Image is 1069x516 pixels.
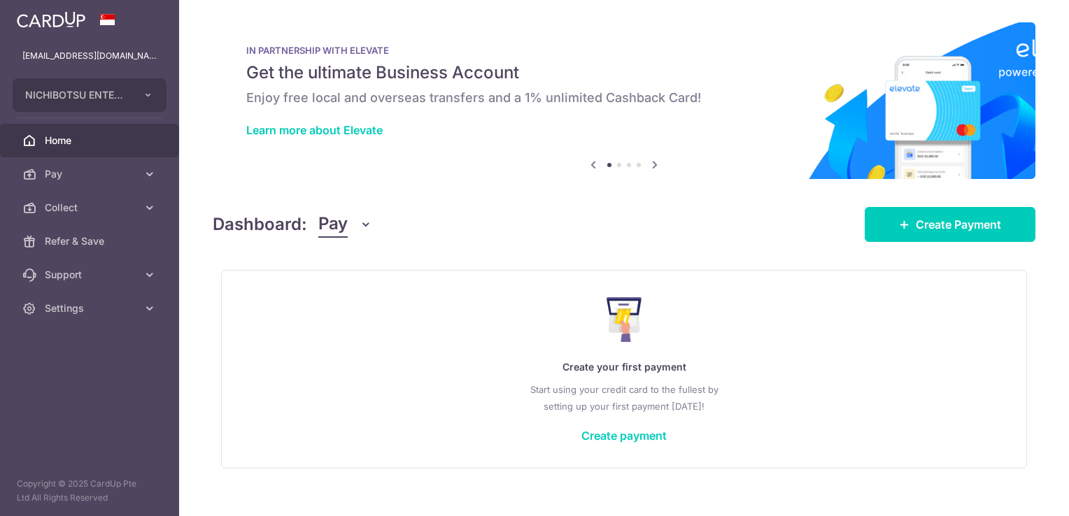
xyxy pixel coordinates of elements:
[45,234,137,248] span: Refer & Save
[13,78,167,112] button: NICHIBOTSU ENTERPRISE SERVICES
[318,211,348,238] span: Pay
[865,207,1035,242] a: Create Payment
[916,216,1001,233] span: Create Payment
[45,301,137,315] span: Settings
[246,89,1002,106] h6: Enjoy free local and overseas transfers and a 1% unlimited Cashback Card!
[22,49,157,63] p: [EMAIL_ADDRESS][DOMAIN_NAME]
[250,381,998,415] p: Start using your credit card to the fullest by setting up your first payment [DATE]!
[246,62,1002,84] h5: Get the ultimate Business Account
[250,359,998,375] p: Create your first payment
[318,211,372,238] button: Pay
[45,201,137,215] span: Collect
[246,45,1002,56] p: IN PARTNERSHIP WITH ELEVATE
[45,268,137,282] span: Support
[45,167,137,181] span: Pay
[45,134,137,148] span: Home
[213,22,1035,179] img: Renovation banner
[246,123,383,137] a: Learn more about Elevate
[17,11,85,28] img: CardUp
[581,429,667,443] a: Create payment
[25,88,129,102] span: NICHIBOTSU ENTERPRISE SERVICES
[607,297,642,342] img: Make Payment
[213,212,307,237] h4: Dashboard:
